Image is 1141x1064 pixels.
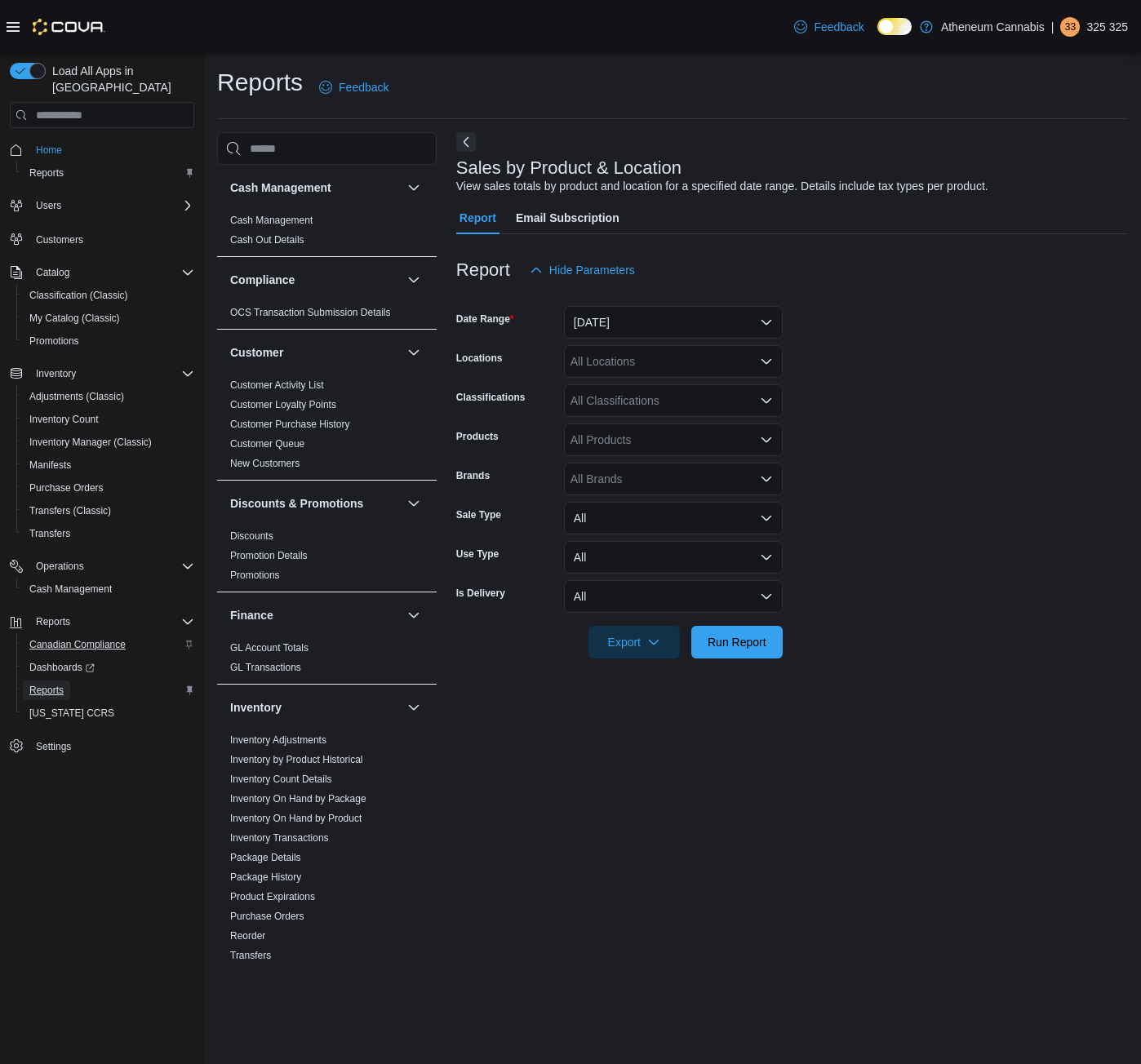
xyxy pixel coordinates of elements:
span: Inventory Manager (Classic) [23,432,194,452]
a: Discounts [230,530,273,542]
div: View sales totals by product and location for a specified date range. Details include tax types p... [456,178,988,195]
a: Manifests [23,455,78,475]
span: Promotions [23,331,194,351]
span: Reports [36,615,70,628]
button: Cash Management [16,578,201,601]
a: Reports [23,681,70,700]
span: Customers [36,233,83,246]
span: Users [29,196,194,215]
a: Reorder [230,930,265,942]
button: Promotions [16,330,201,352]
a: Reports [23,163,70,183]
span: Manifests [29,459,71,472]
a: Customer Loyalty Points [230,399,336,410]
span: Customer Loyalty Points [230,398,336,411]
a: Purchase Orders [23,478,110,498]
a: Settings [29,737,78,756]
a: Package Details [230,852,301,863]
span: Reports [29,166,64,180]
a: Customer Activity List [230,379,324,391]
a: Inventory Count Details [230,774,332,785]
button: Adjustments (Classic) [16,385,201,408]
span: Reports [23,163,194,183]
span: Email Subscription [516,202,619,234]
span: Package Details [230,851,301,864]
span: Dashboards [29,661,95,674]
span: Inventory Adjustments [230,734,326,747]
span: Operations [36,560,84,573]
a: Classification (Classic) [23,286,135,305]
span: Washington CCRS [23,703,194,723]
span: Canadian Compliance [29,638,126,651]
label: Sale Type [456,508,501,521]
span: Reports [23,681,194,700]
span: Reports [29,684,64,697]
span: Reports [29,612,194,632]
span: Transfers [29,527,70,540]
label: Brands [456,469,490,482]
span: 33 [1065,17,1076,37]
a: Product Expirations [230,891,315,902]
a: Promotions [230,570,280,581]
span: Purchase Orders [23,478,194,498]
button: Purchase Orders [16,477,201,499]
div: Customer [217,375,437,480]
span: Canadian Compliance [23,635,194,654]
span: Catalog [29,263,194,282]
p: Atheneum Cannabis [941,17,1045,37]
span: Inventory Count [23,410,194,429]
a: Dashboards [16,656,201,679]
span: Promotions [230,569,280,582]
label: Locations [456,352,503,365]
div: Inventory [217,730,437,972]
span: Cash Management [23,579,194,599]
button: Discounts & Promotions [230,495,401,512]
button: Transfers [16,522,201,545]
button: Manifests [16,454,201,477]
span: Transfers (Classic) [29,504,111,517]
span: Purchase Orders [29,481,104,494]
button: Cash Management [404,178,424,197]
h3: Inventory [230,699,282,716]
p: | [1051,17,1054,37]
button: Inventory Count [16,408,201,431]
div: Cash Management [217,211,437,256]
button: Inventory [230,699,401,716]
button: Reports [16,162,201,184]
button: Catalog [29,263,76,282]
span: Inventory by Product Historical [230,753,363,766]
h3: Compliance [230,272,295,288]
a: Inventory On Hand by Product [230,813,362,824]
span: Cash Out Details [230,233,304,246]
span: Adjustments (Classic) [23,387,194,406]
span: Cash Management [230,214,313,227]
span: Export [598,626,670,658]
a: My Catalog (Classic) [23,308,127,328]
button: Customer [404,343,424,362]
a: Promotion Details [230,550,308,561]
span: Inventory [36,367,76,380]
button: Next [456,132,476,152]
button: Open list of options [760,472,773,485]
span: Inventory On Hand by Product [230,812,362,825]
div: Compliance [217,303,437,329]
span: Transfers (Classic) [23,501,194,521]
button: Customers [3,227,201,250]
h3: Finance [230,607,273,623]
span: Inventory On Hand by Package [230,792,366,805]
button: Customer [230,344,401,361]
a: Cash Management [23,579,118,599]
span: GL Account Totals [230,641,309,654]
button: Users [29,196,68,215]
a: Transfers [23,524,77,543]
button: Run Report [691,626,783,658]
button: Compliance [404,270,424,290]
a: Feedback [788,11,870,43]
span: Users [36,199,61,212]
button: Reports [16,679,201,702]
label: Classifications [456,391,526,404]
label: Is Delivery [456,587,505,600]
button: All [564,502,783,534]
span: Inventory Manager (Classic) [29,436,152,449]
span: Catalog [36,266,69,279]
